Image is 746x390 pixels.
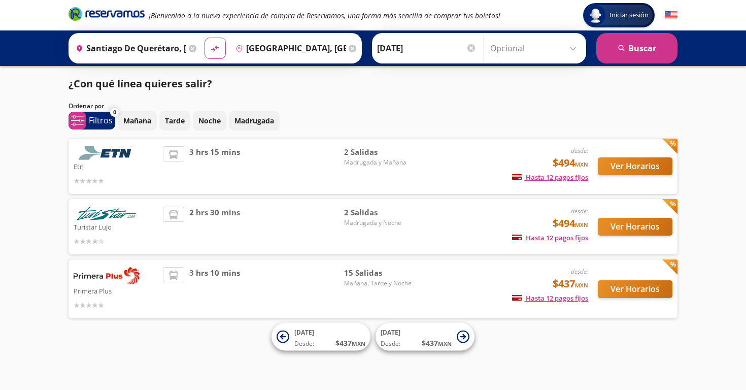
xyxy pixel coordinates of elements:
[89,114,113,126] p: Filtros
[422,338,452,348] span: $ 437
[344,146,415,158] span: 2 Salidas
[74,207,140,220] img: Turistar Lujo
[229,111,280,131] button: Madrugada
[598,157,672,175] button: Ver Horarios
[272,323,370,351] button: [DATE]Desde:$437MXN
[335,338,365,348] span: $ 437
[571,267,588,276] em: desde:
[165,115,185,126] p: Tarde
[381,339,400,348] span: Desde:
[189,207,240,247] span: 2 hrs 30 mins
[575,160,588,168] small: MXN
[234,115,274,126] p: Madrugada
[553,155,588,171] span: $494
[344,158,415,167] span: Madrugada y Mañana
[69,76,212,91] p: ¿Con qué línea quieres salir?
[553,216,588,231] span: $494
[596,33,677,63] button: Buscar
[553,276,588,291] span: $437
[344,218,415,227] span: Madrugada y Noche
[598,218,672,236] button: Ver Horarios
[69,112,115,129] button: 0Filtros
[69,6,145,21] i: Brand Logo
[438,340,452,347] small: MXN
[123,115,151,126] p: Mañana
[575,221,588,229] small: MXN
[72,36,186,61] input: Buscar Origen
[344,267,415,279] span: 15 Salidas
[605,10,653,20] span: Iniciar sesión
[69,6,145,24] a: Brand Logo
[118,111,157,131] button: Mañana
[571,146,588,155] em: desde:
[344,207,415,218] span: 2 Salidas
[294,339,314,348] span: Desde:
[352,340,365,347] small: MXN
[294,328,314,337] span: [DATE]
[193,111,226,131] button: Noche
[598,280,672,298] button: Ver Horarios
[231,36,346,61] input: Buscar Destino
[159,111,190,131] button: Tarde
[74,160,158,172] p: Etn
[344,279,415,288] span: Mañana, Tarde y Noche
[575,281,588,289] small: MXN
[377,36,477,61] input: Elegir Fecha
[490,36,581,61] input: Opcional
[512,294,588,303] span: Hasta 12 pagos fijos
[74,267,140,284] img: Primera Plus
[189,267,240,311] span: 3 hrs 10 mins
[665,9,677,22] button: English
[512,233,588,242] span: Hasta 12 pagos fijos
[512,173,588,182] span: Hasta 12 pagos fijos
[189,146,240,186] span: 3 hrs 15 mins
[74,284,158,297] p: Primera Plus
[74,146,140,160] img: Etn
[149,11,500,20] em: ¡Bienvenido a la nueva experiencia de compra de Reservamos, una forma más sencilla de comprar tus...
[571,207,588,215] em: desde:
[198,115,221,126] p: Noche
[113,108,116,117] span: 0
[376,323,474,351] button: [DATE]Desde:$437MXN
[74,220,158,233] p: Turistar Lujo
[381,328,400,337] span: [DATE]
[69,102,104,111] p: Ordenar por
